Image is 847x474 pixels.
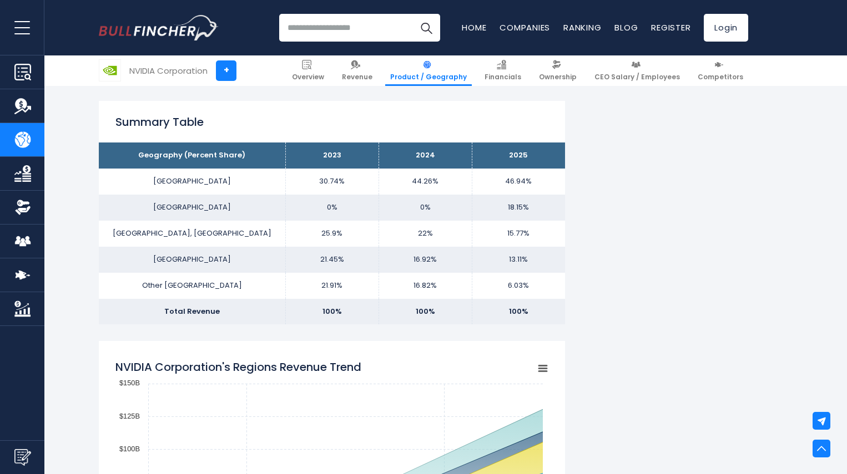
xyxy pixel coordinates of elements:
[563,22,601,33] a: Ranking
[99,142,285,169] th: Geography (Percent Share)
[379,142,472,169] th: 2024
[379,169,472,195] td: 44.26%
[379,247,472,273] td: 16.92%
[412,14,440,42] button: Search
[285,247,379,273] td: 21.45%
[390,73,467,81] span: Product / Geography
[342,73,372,81] span: Revenue
[472,142,565,169] th: 2025
[216,60,236,81] a: +
[472,195,565,221] td: 18.15%
[480,55,526,86] a: Financials
[99,273,285,299] td: Other [GEOGRAPHIC_DATA]
[651,22,690,33] a: Register
[472,221,565,247] td: 15.77%
[292,73,324,81] span: Overview
[385,55,472,86] a: Product / Geography
[115,359,361,375] tspan: NVIDIA Corporation's Regions Revenue Trend
[99,195,285,221] td: [GEOGRAPHIC_DATA]
[462,22,486,33] a: Home
[379,221,472,247] td: 22%
[472,247,565,273] td: 13.11%
[379,273,472,299] td: 16.82%
[485,73,521,81] span: Financials
[589,55,685,86] a: CEO Salary / Employees
[99,221,285,247] td: [GEOGRAPHIC_DATA], [GEOGRAPHIC_DATA]
[285,142,379,169] th: 2023
[500,22,550,33] a: Companies
[119,412,140,420] text: $125B
[14,199,31,216] img: Ownership
[119,445,140,453] text: $100B
[129,64,208,77] div: NVIDIA Corporation
[534,55,582,86] a: Ownership
[285,195,379,221] td: 0%
[285,221,379,247] td: 25.9%
[337,55,377,86] a: Revenue
[379,195,472,221] td: 0%
[698,73,743,81] span: Competitors
[614,22,638,33] a: Blog
[594,73,680,81] span: CEO Salary / Employees
[99,60,120,81] img: NVDA logo
[379,299,472,325] td: 100%
[99,15,218,40] a: Go to homepage
[285,299,379,325] td: 100%
[115,114,548,130] h2: Summary Table
[99,247,285,273] td: [GEOGRAPHIC_DATA]
[704,14,748,42] a: Login
[472,169,565,195] td: 46.94%
[99,299,285,325] td: Total Revenue
[693,55,748,86] a: Competitors
[472,273,565,299] td: 6.03%
[539,73,577,81] span: Ownership
[287,55,329,86] a: Overview
[285,273,379,299] td: 21.91%
[472,299,565,325] td: 100%
[285,169,379,195] td: 30.74%
[99,15,219,40] img: Bullfincher logo
[99,169,285,195] td: [GEOGRAPHIC_DATA]
[119,379,140,387] text: $150B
